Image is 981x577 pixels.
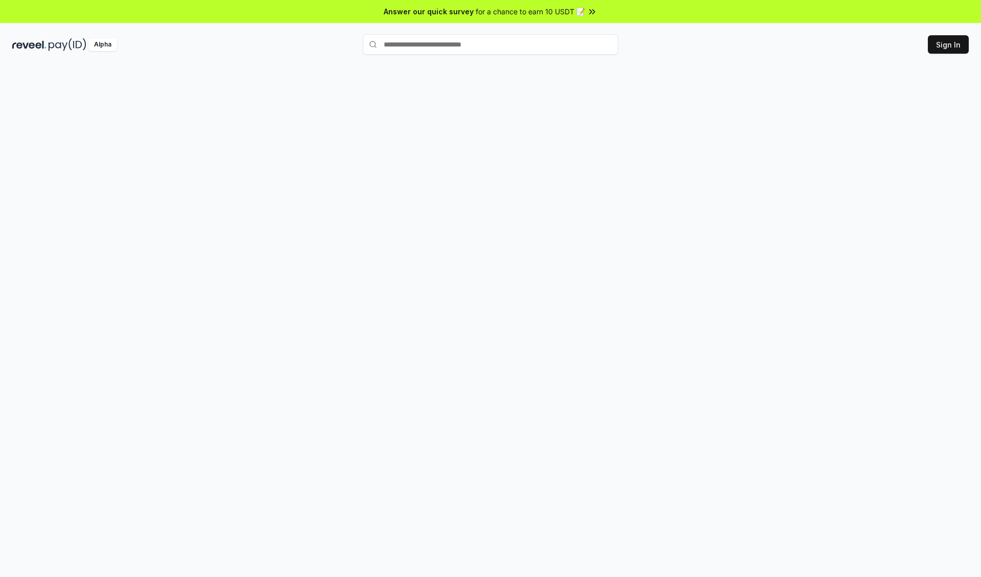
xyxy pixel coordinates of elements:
div: Alpha [88,38,117,51]
span: for a chance to earn 10 USDT 📝 [476,6,585,17]
span: Answer our quick survey [384,6,474,17]
img: pay_id [49,38,86,51]
img: reveel_dark [12,38,46,51]
button: Sign In [928,35,969,54]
